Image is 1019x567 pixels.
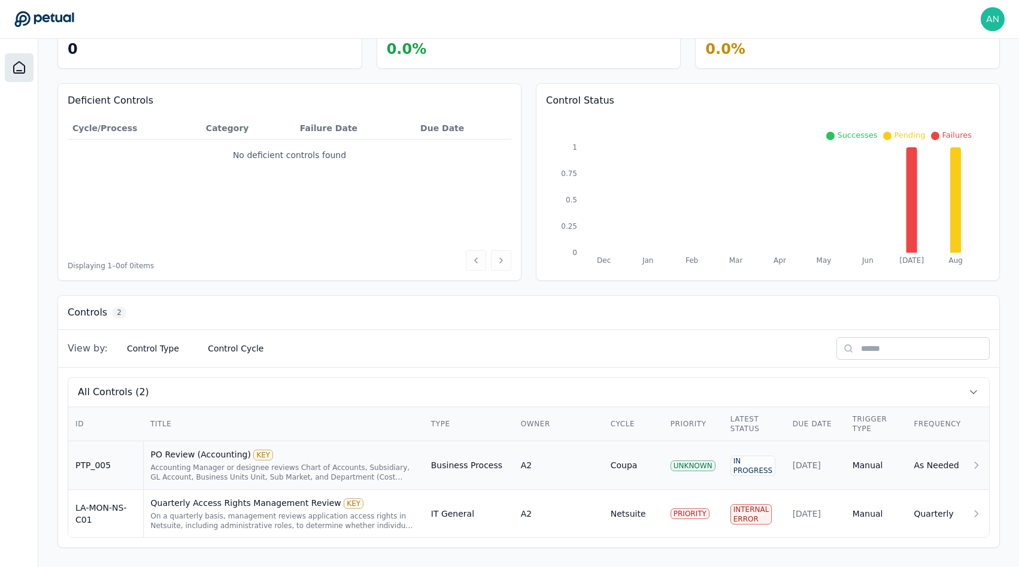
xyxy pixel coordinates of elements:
div: On a quarterly basis, management reviews application access rights in Netsuite, including adminis... [151,511,417,530]
th: Owner [514,407,603,441]
span: All Controls (2) [78,385,149,399]
div: Accounting Manager or designee reviews Chart of Accounts, Subsidiary, GL Account, Business Units ... [151,463,417,482]
h3: Deficient Controls [68,93,511,108]
img: andrew+doordash@petual.ai [981,7,1005,31]
tspan: Feb [686,256,698,265]
span: 2 [112,307,126,319]
div: UNKNOWN [671,460,715,471]
span: Failures [942,131,972,140]
td: LA-MON-NS-C01 [68,490,143,538]
tspan: 0.5 [566,196,577,204]
a: Go to Dashboard [14,11,74,28]
th: ID [68,407,143,441]
tspan: Mar [729,256,743,265]
td: Business Process [424,441,514,490]
span: 0.0 % [705,41,745,57]
div: Netsuite [611,508,646,520]
span: 0 [68,41,78,57]
td: As Needed [906,441,968,490]
tspan: 1 [572,143,577,151]
tspan: Jun [862,256,874,265]
div: Coupa [611,459,638,471]
span: Pending [894,131,925,140]
tspan: Aug [949,256,963,265]
th: Latest Status [723,407,786,441]
td: IT General [424,490,514,538]
th: Cycle/Process [68,117,201,140]
th: Cycle [603,407,663,441]
tspan: 0.75 [561,169,577,178]
h3: Control Status [546,93,990,108]
th: Category [201,117,295,140]
tspan: May [817,256,832,265]
span: 0.0 % [387,41,427,57]
a: Dashboard [5,53,34,82]
tspan: 0.25 [561,222,577,231]
th: Due Date [786,407,845,441]
tspan: Dec [597,256,611,265]
td: No deficient controls found [68,140,511,171]
tspan: 0 [572,248,577,257]
tspan: Jan [642,256,654,265]
div: PO Review (Accounting) [151,448,417,460]
th: Frequency [906,407,968,441]
h3: Controls [68,305,107,320]
td: Manual [845,441,907,490]
th: Priority [663,407,723,441]
span: Successes [837,131,877,140]
th: Due Date [416,117,511,140]
tspan: [DATE] [900,256,924,265]
th: Type [424,407,514,441]
th: Failure Date [295,117,416,140]
button: All Controls (2) [68,378,989,407]
div: KEY [344,498,363,509]
div: [DATE] [793,459,838,471]
button: Control Cycle [198,338,273,359]
span: Displaying 1– 0 of 0 items [68,261,154,271]
tspan: Apr [774,256,786,265]
div: [DATE] [793,508,838,520]
div: Quarterly Access Rights Management Review [151,497,417,509]
th: Trigger Type [845,407,907,441]
button: Control Type [117,338,189,359]
div: KEY [253,450,273,460]
span: View by: [68,341,108,356]
div: In Progress [730,456,775,476]
div: PRIORITY [671,508,709,519]
td: Manual [845,490,907,538]
td: PTP_005 [68,441,143,490]
td: Quarterly [906,490,968,538]
div: A2 [521,459,532,471]
div: A2 [521,508,532,520]
div: Internal Error [730,504,772,524]
th: Title [143,407,424,441]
